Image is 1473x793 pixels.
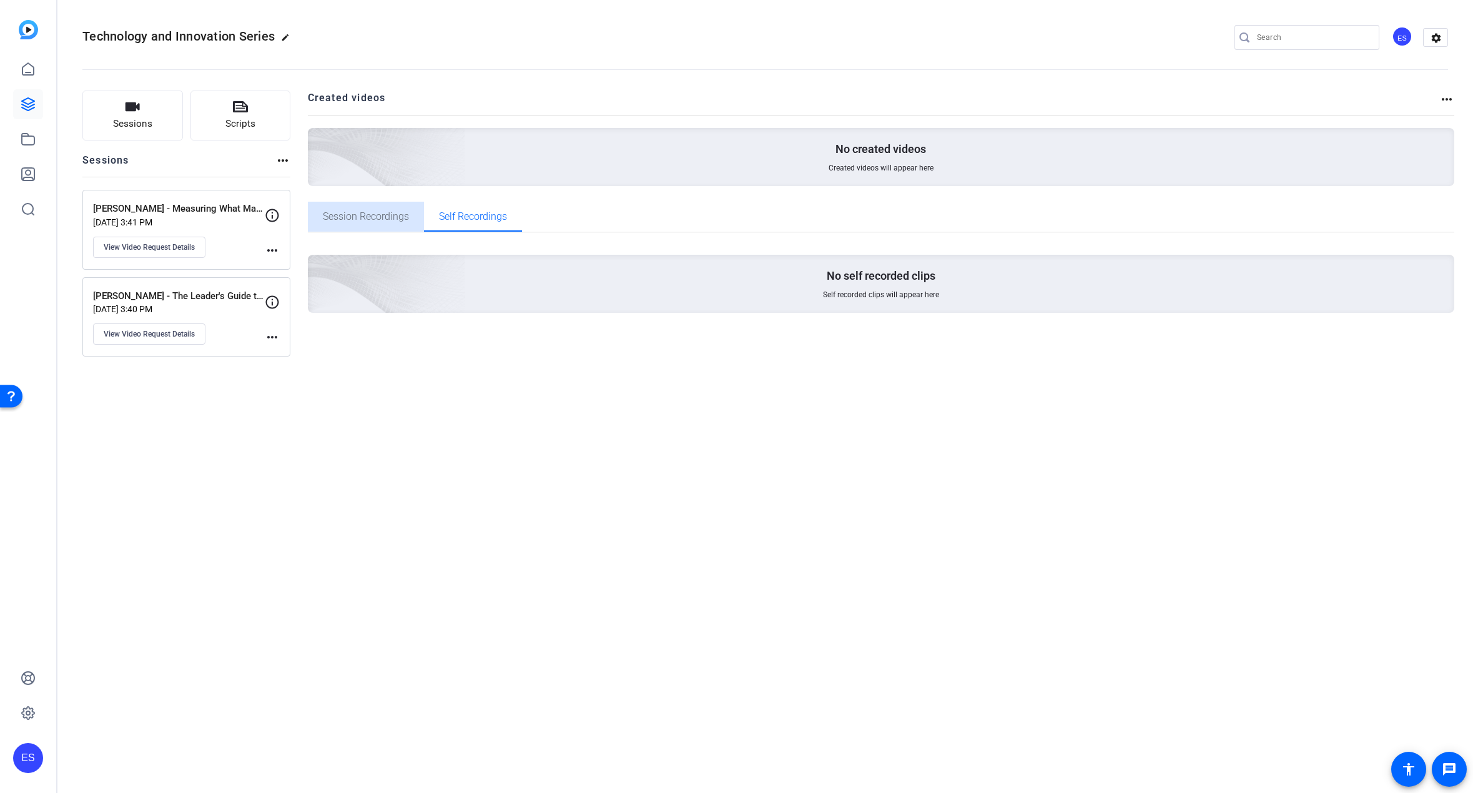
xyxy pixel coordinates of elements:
mat-icon: accessibility [1401,762,1416,777]
img: Creted videos background [168,4,466,275]
mat-icon: more_horiz [275,153,290,168]
button: View Video Request Details [93,237,205,258]
span: Self recorded clips will appear here [823,290,939,300]
span: Sessions [113,117,152,131]
mat-icon: more_horiz [265,243,280,258]
h2: Sessions [82,153,129,177]
span: Scripts [225,117,255,131]
p: [DATE] 3:41 PM [93,217,265,227]
img: blue-gradient.svg [19,20,38,39]
span: Technology and Innovation Series [82,29,275,44]
mat-icon: edit [281,33,296,48]
span: Created videos will appear here [829,163,934,173]
p: No self recorded clips [827,268,935,283]
p: No created videos [835,142,926,157]
mat-icon: more_horiz [265,330,280,345]
mat-icon: settings [1424,29,1449,47]
div: ES [1392,26,1412,47]
span: View Video Request Details [104,242,195,252]
mat-icon: more_horiz [1439,92,1454,107]
ngx-avatar: Emily Scheiderer [1392,26,1414,48]
span: View Video Request Details [104,329,195,339]
button: View Video Request Details [93,323,205,345]
span: Session Recordings [323,212,409,222]
mat-icon: message [1442,762,1457,777]
button: Scripts [190,91,291,140]
div: ES [13,743,43,773]
button: Sessions [82,91,183,140]
p: [PERSON_NAME] - Measuring What Matters with AI [93,202,265,216]
h2: Created videos [308,91,1440,115]
p: [DATE] 3:40 PM [93,304,265,314]
span: Self Recordings [439,212,507,222]
img: Creted videos background [168,131,466,402]
p: [PERSON_NAME] - The Leader's Guide to AI Governance [93,289,265,303]
input: Search [1257,30,1369,45]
